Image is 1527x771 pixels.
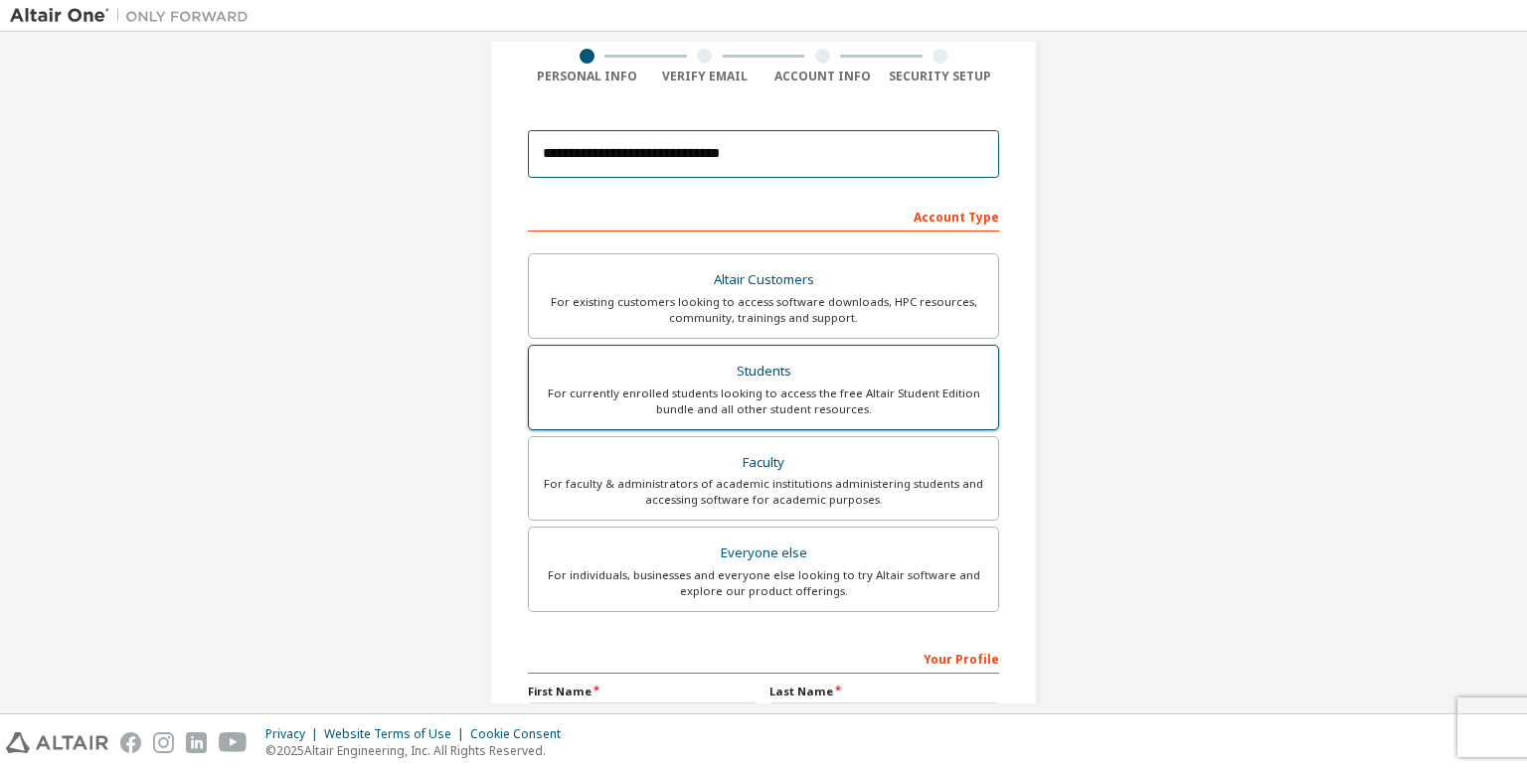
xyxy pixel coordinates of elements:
[541,266,986,294] div: Altair Customers
[528,642,999,674] div: Your Profile
[646,69,764,84] div: Verify Email
[10,6,258,26] img: Altair One
[265,742,573,759] p: © 2025 Altair Engineering, Inc. All Rights Reserved.
[541,567,986,599] div: For individuals, businesses and everyone else looking to try Altair software and explore our prod...
[541,540,986,567] div: Everyone else
[528,200,999,231] div: Account Type
[265,726,324,742] div: Privacy
[541,294,986,326] div: For existing customers looking to access software downloads, HPC resources, community, trainings ...
[882,69,1000,84] div: Security Setup
[186,732,207,753] img: linkedin.svg
[6,732,108,753] img: altair_logo.svg
[470,726,573,742] div: Cookie Consent
[528,69,646,84] div: Personal Info
[769,684,999,699] label: Last Name
[541,476,986,508] div: For faculty & administrators of academic institutions administering students and accessing softwa...
[528,684,758,699] label: First Name
[324,726,470,742] div: Website Terms of Use
[763,69,882,84] div: Account Info
[153,732,174,753] img: instagram.svg
[541,385,986,417] div: For currently enrolled students looking to access the free Altair Student Edition bundle and all ...
[219,732,248,753] img: youtube.svg
[541,449,986,477] div: Faculty
[541,358,986,385] div: Students
[120,732,141,753] img: facebook.svg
